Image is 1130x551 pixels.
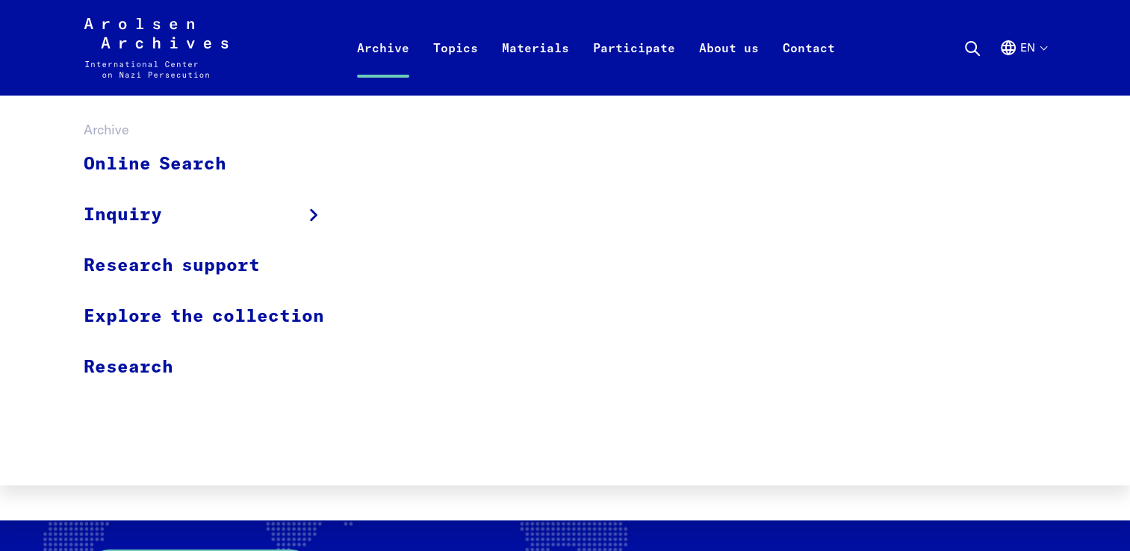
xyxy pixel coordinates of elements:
[581,36,687,96] a: Participate
[345,18,847,78] nav: Primary
[84,342,344,392] a: Research
[84,240,344,291] a: Research support
[84,140,344,190] a: Online Search
[84,202,162,228] span: Inquiry
[84,140,344,392] ul: Archive
[999,39,1046,93] button: English, language selection
[687,36,771,96] a: About us
[490,36,581,96] a: Materials
[771,36,847,96] a: Contact
[84,291,344,342] a: Explore the collection
[84,190,344,240] a: Inquiry
[421,36,490,96] a: Topics
[345,36,421,96] a: Archive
